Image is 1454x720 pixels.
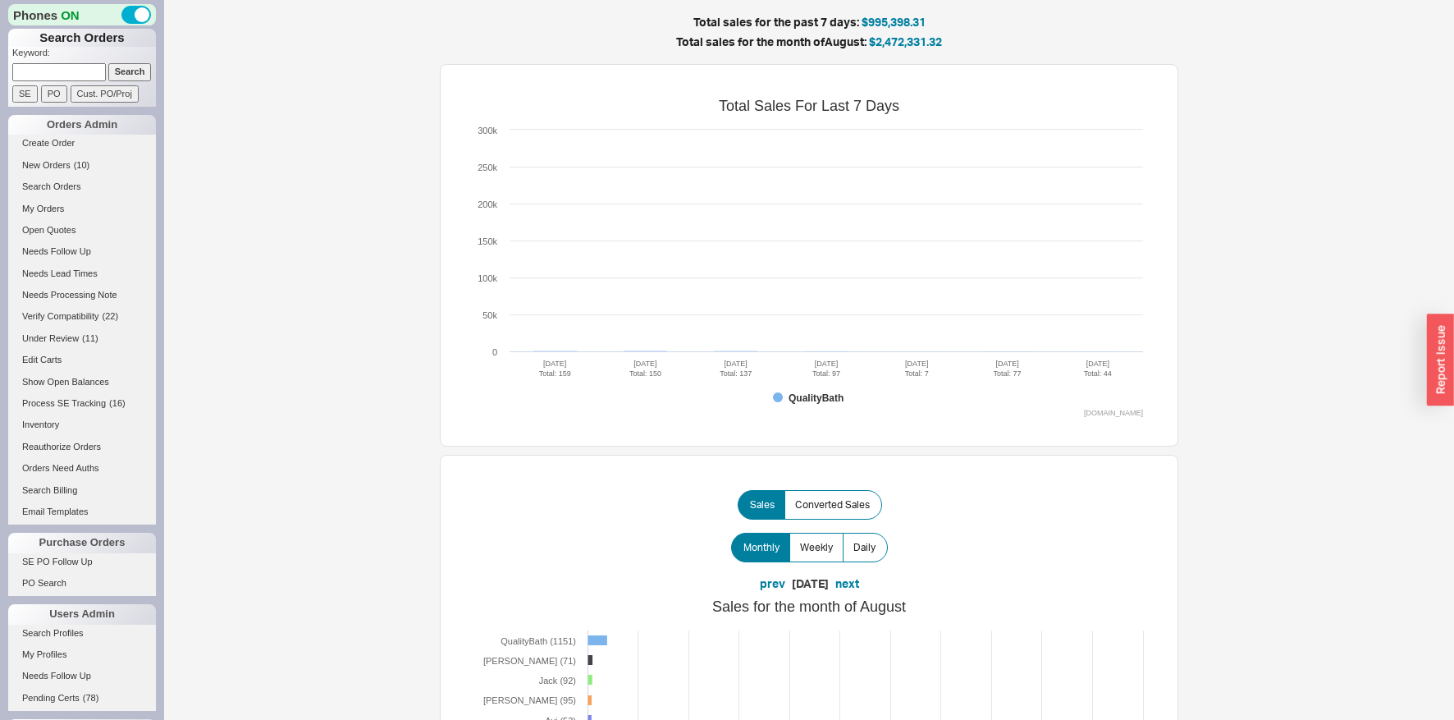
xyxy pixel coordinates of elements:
[8,533,156,553] div: Purchase Orders
[22,246,91,256] span: Needs Follow Up
[995,360,1018,368] tspan: [DATE]
[720,369,752,378] tspan: Total: 137
[792,576,829,592] div: [DATE]
[74,160,90,170] span: ( 10 )
[853,541,876,554] span: Daily
[8,575,156,592] a: PO Search
[71,85,139,103] input: Cust. PO/Proj
[629,369,661,378] tspan: Total: 150
[61,7,80,24] span: ON
[22,160,71,170] span: New Orders
[789,392,844,404] tspan: QualityBath
[905,369,929,378] tspan: Total: 7
[8,553,156,571] a: SE PO Follow Up
[22,693,80,703] span: Pending Certs
[543,360,566,368] tspan: [DATE]
[22,398,106,408] span: Process SE Tracking
[8,625,156,642] a: Search Profiles
[478,163,497,172] text: 250k
[905,360,928,368] tspan: [DATE]
[994,369,1022,378] tspan: Total: 77
[8,351,156,369] a: Edit Carts
[8,135,156,152] a: Create Order
[22,290,117,300] span: Needs Processing Note
[109,398,126,408] span: ( 16 )
[8,222,156,239] a: Open Quotes
[539,676,576,686] tspan: Jack (92)
[743,541,780,554] span: Monthly
[800,541,833,554] span: Weekly
[12,85,38,103] input: SE
[501,636,576,646] tspan: QualityBath (1151)
[1084,369,1112,378] tspan: Total: 44
[8,265,156,282] a: Needs Lead Times
[108,63,152,80] input: Search
[483,695,576,705] tspan: [PERSON_NAME] (95)
[815,360,838,368] tspan: [DATE]
[8,157,156,174] a: New Orders(10)
[1086,360,1109,368] tspan: [DATE]
[8,29,156,47] h1: Search Orders
[8,646,156,663] a: My Profiles
[292,36,1326,48] h5: Total sales for the month of August :
[482,310,497,320] text: 50k
[8,330,156,347] a: Under Review(11)
[22,333,79,343] span: Under Review
[478,126,497,135] text: 300k
[12,47,156,63] p: Keyword:
[483,656,576,666] tspan: [PERSON_NAME] (71)
[22,671,91,681] span: Needs Follow Up
[292,16,1326,28] h5: Total sales for the past 7 days:
[478,236,497,246] text: 150k
[8,287,156,304] a: Needs Processing Note
[539,369,571,378] tspan: Total: 159
[8,395,156,412] a: Process SE Tracking(16)
[795,498,870,511] span: Converted Sales
[862,15,926,29] span: $995,398.31
[8,115,156,135] div: Orders Admin
[8,503,156,521] a: Email Templates
[712,598,906,615] tspan: Sales for the month of August
[750,498,775,511] span: Sales
[8,460,156,477] a: Orders Need Auths
[83,693,99,703] span: ( 78 )
[82,333,98,343] span: ( 11 )
[1084,409,1143,417] text: [DOMAIN_NAME]
[41,85,67,103] input: PO
[8,200,156,218] a: My Orders
[8,4,156,25] div: Phones
[478,199,497,209] text: 200k
[8,308,156,325] a: Verify Compatibility(22)
[8,438,156,456] a: Reauthorize Orders
[725,360,748,368] tspan: [DATE]
[103,311,119,321] span: ( 22 )
[8,178,156,195] a: Search Orders
[8,374,156,391] a: Show Open Balances
[8,690,156,707] a: Pending Certs(78)
[492,347,497,357] text: 0
[8,667,156,685] a: Needs Follow Up
[8,416,156,433] a: Inventory
[835,576,859,592] button: next
[478,273,497,283] text: 100k
[8,243,156,260] a: Needs Follow Up
[8,482,156,499] a: Search Billing
[22,311,99,321] span: Verify Compatibility
[8,604,156,624] div: Users Admin
[719,98,899,114] tspan: Total Sales For Last 7 Days
[812,369,840,378] tspan: Total: 97
[869,34,942,48] span: $2,472,331.32
[633,360,656,368] tspan: [DATE]
[760,576,785,592] button: prev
